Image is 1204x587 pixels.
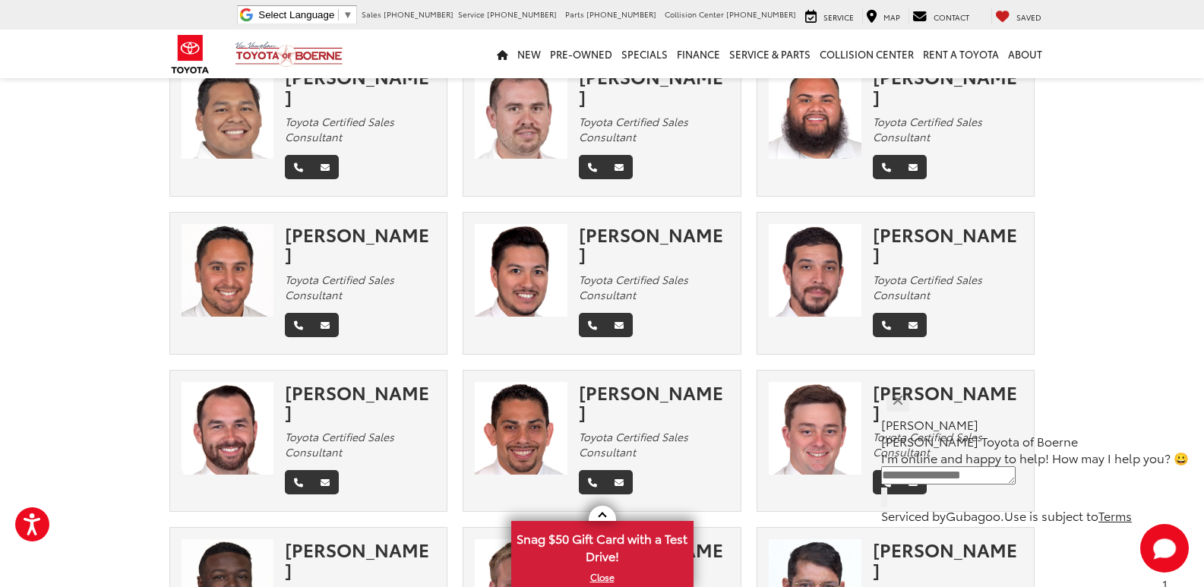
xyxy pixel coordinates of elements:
[343,9,352,21] span: ▼
[579,155,606,179] a: Phone
[182,224,274,317] img: Eric Anguiano
[475,382,567,475] img: Jose Gutierrez
[579,313,606,337] a: Phone
[873,155,900,179] a: Phone
[823,11,854,23] span: Service
[338,9,339,21] span: ​
[586,8,656,20] span: [PHONE_NUMBER]
[285,313,312,337] a: Phone
[769,66,861,159] img: Armando Rodriguez
[873,114,982,144] em: Toyota Certified Sales Consultant
[873,272,982,302] em: Toyota Certified Sales Consultant
[579,382,729,422] div: [PERSON_NAME]
[579,66,729,106] div: [PERSON_NAME]
[801,8,858,24] a: Service
[725,30,815,78] a: Service & Parts: Opens in a new tab
[909,8,973,24] a: Contact
[815,30,918,78] a: Collision Center
[285,539,435,579] div: [PERSON_NAME]
[1140,524,1189,573] button: Toggle Chat Window
[475,66,567,159] img: James Trevino
[162,30,219,79] img: Toyota
[899,313,927,337] a: Email
[579,114,688,144] em: Toyota Certified Sales Consultant
[487,8,557,20] span: [PHONE_NUMBER]
[258,9,352,21] a: Select Language​
[873,66,1023,106] div: [PERSON_NAME]
[991,8,1045,24] a: My Saved Vehicles
[605,470,633,494] a: Email
[899,470,927,494] a: Email
[1140,524,1189,573] svg: Start Chat
[934,11,969,23] span: Contact
[311,313,339,337] a: Email
[883,11,900,23] span: Map
[579,429,688,459] em: Toyota Certified Sales Consultant
[873,313,900,337] a: Phone
[873,470,900,494] a: Phone
[873,429,982,459] em: Toyota Certified Sales Consultant
[605,313,633,337] a: Email
[918,30,1003,78] a: Rent a Toyota
[899,155,927,179] a: Email
[311,155,339,179] a: Email
[182,66,274,159] img: Kevin Abarca
[285,382,435,422] div: [PERSON_NAME]
[513,522,692,569] span: Snag $50 Gift Card with a Test Drive!
[384,8,453,20] span: [PHONE_NUMBER]
[672,30,725,78] a: Finance
[545,30,617,78] a: Pre-Owned
[285,224,435,264] div: [PERSON_NAME]
[726,8,796,20] span: [PHONE_NUMBER]
[769,382,861,475] img: Jared Cheney
[311,470,339,494] a: Email
[862,8,904,24] a: Map
[475,224,567,317] img: Victor Gutierrez
[605,155,633,179] a: Email
[285,429,394,459] em: Toyota Certified Sales Consultant
[617,30,672,78] a: Specials
[565,8,584,20] span: Parts
[579,470,606,494] a: Phone
[513,30,545,78] a: New
[182,382,274,475] img: James Gillean
[258,9,334,21] span: Select Language
[873,539,1023,579] div: [PERSON_NAME]
[285,272,394,302] em: Toyota Certified Sales Consultant
[285,66,435,106] div: [PERSON_NAME]
[235,41,343,68] img: Vic Vaughan Toyota of Boerne
[873,224,1023,264] div: [PERSON_NAME]
[362,8,381,20] span: Sales
[285,155,312,179] a: Phone
[579,224,729,264] div: [PERSON_NAME]
[1003,30,1047,78] a: About
[458,8,485,20] span: Service
[665,8,724,20] span: Collision Center
[285,470,312,494] a: Phone
[285,114,394,144] em: Toyota Certified Sales Consultant
[769,224,861,317] img: Justin Thompson
[873,382,1023,422] div: [PERSON_NAME]
[579,272,688,302] em: Toyota Certified Sales Consultant
[1016,11,1041,23] span: Saved
[492,30,513,78] a: Home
